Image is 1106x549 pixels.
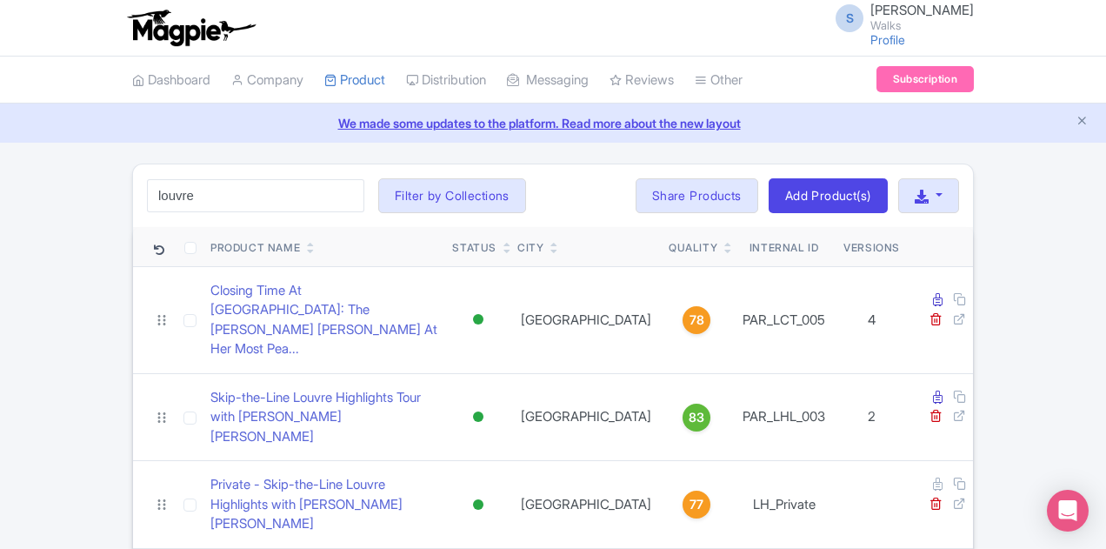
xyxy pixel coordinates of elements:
button: Filter by Collections [378,178,526,213]
td: [GEOGRAPHIC_DATA] [510,373,662,461]
div: Active [470,307,487,332]
input: Search product name, city, or interal id [147,179,364,212]
div: Status [452,240,496,256]
td: PAR_LHL_003 [731,373,836,461]
small: Walks [870,20,974,31]
a: Profile [870,32,905,47]
span: 77 [690,495,703,514]
span: S [836,4,863,32]
div: Active [470,492,487,518]
div: Product Name [210,240,300,256]
a: 77 [669,491,724,519]
div: Open Intercom Messenger [1047,490,1089,532]
a: Other [695,57,743,104]
th: Internal ID [731,227,836,267]
th: Versions [836,227,907,267]
a: Closing Time At [GEOGRAPHIC_DATA]: The [PERSON_NAME] [PERSON_NAME] At Her Most Pea... [210,281,438,359]
a: Add Product(s) [769,178,888,213]
a: Distribution [406,57,486,104]
a: 78 [669,306,724,334]
a: Reviews [610,57,674,104]
span: 78 [690,311,704,330]
button: Close announcement [1076,112,1089,132]
div: City [517,240,543,256]
a: Company [231,57,303,104]
a: Product [324,57,385,104]
span: 4 [868,311,876,328]
td: [GEOGRAPHIC_DATA] [510,266,662,373]
a: Share Products [636,178,758,213]
a: Dashboard [132,57,210,104]
div: Active [470,405,487,430]
span: [PERSON_NAME] [870,2,974,18]
td: PAR_LCT_005 [731,266,836,373]
a: We made some updates to the platform. Read more about the new layout [10,114,1096,132]
a: Messaging [507,57,589,104]
a: Private - Skip-the-Line Louvre Highlights with [PERSON_NAME] [PERSON_NAME] [210,475,438,534]
img: logo-ab69f6fb50320c5b225c76a69d11143b.png [123,9,258,47]
span: 83 [689,408,704,427]
a: S [PERSON_NAME] Walks [825,3,974,31]
a: Subscription [876,66,974,92]
td: LH_Private [731,461,836,549]
div: Quality [669,240,717,256]
td: [GEOGRAPHIC_DATA] [510,461,662,549]
a: Skip-the-Line Louvre Highlights Tour with [PERSON_NAME] [PERSON_NAME] [210,388,438,447]
span: 2 [868,408,876,425]
a: 83 [669,404,724,432]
